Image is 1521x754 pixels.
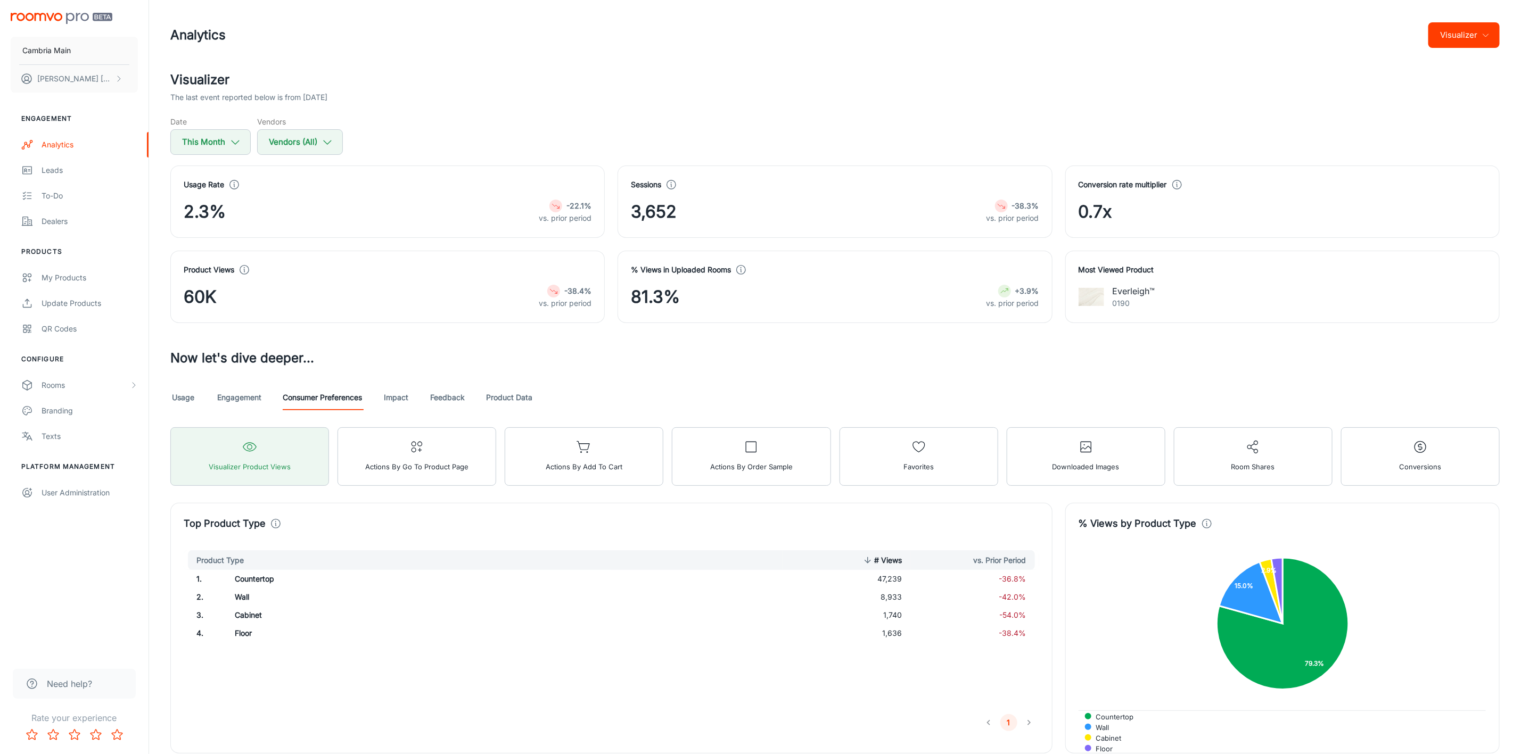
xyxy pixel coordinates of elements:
button: Favorites [840,427,998,486]
span: Actions by Go To Product Page [365,460,468,474]
td: 47,239 [783,570,911,588]
h4: Product Views [184,264,234,276]
button: Actions by Order sample [672,427,831,486]
td: 2 . [184,588,226,606]
div: Update Products [42,297,138,309]
span: Visualizer Product Views [209,460,291,474]
span: 0.7x [1079,199,1112,225]
div: QR Codes [42,323,138,335]
td: 1,740 [783,606,911,624]
span: vs. Prior Period [960,554,1026,567]
img: Everleigh™ [1079,284,1104,310]
button: [PERSON_NAME] [PERSON_NAME] [11,65,138,93]
button: Conversions [1341,427,1500,486]
button: Cambria Main [11,37,138,64]
h2: Visualizer [170,70,1500,89]
strong: -38.4% [564,286,591,295]
span: 60K [184,284,217,310]
td: 1,636 [783,624,911,642]
strong: +3.9% [1015,286,1039,295]
h5: Vendors [257,116,343,127]
span: 2.3% [184,199,226,225]
a: Impact [383,385,409,410]
strong: -38.3% [1012,201,1039,210]
nav: pagination navigation [979,714,1039,731]
span: # Views [861,554,902,567]
span: Downloaded Images [1053,460,1120,474]
a: Usage [170,385,196,410]
p: Rate your experience [9,711,140,724]
td: Floor [226,624,611,642]
button: Rate 3 star [64,724,85,745]
span: Conversions [1399,460,1441,474]
button: Rate 5 star [106,724,128,745]
p: The last event reported below is from [DATE] [170,92,327,103]
div: Texts [42,430,138,442]
span: 81.3% [631,284,680,310]
div: Dealers [42,216,138,227]
span: -36.8% [999,574,1026,583]
strong: -22.1% [566,201,591,210]
div: Analytics [42,139,138,151]
span: -38.4% [999,628,1026,637]
button: Visualizer Product Views [170,427,329,486]
div: Rooms [42,379,129,391]
span: Room Shares [1231,460,1275,474]
button: Rate 2 star [43,724,64,745]
div: Leads [42,164,138,176]
td: Cabinet [226,606,611,624]
p: 0190 [1113,297,1155,309]
button: Downloaded Images [1007,427,1165,486]
p: [PERSON_NAME] [PERSON_NAME] [37,73,112,85]
td: 8,933 [783,588,911,606]
div: My Products [42,272,138,284]
h3: Now let's dive deeper... [170,349,1500,368]
span: Actions by Order sample [710,460,793,474]
span: Need help? [47,677,92,690]
a: Engagement [217,385,261,410]
a: Consumer Preferences [283,385,362,410]
button: Actions by Go To Product Page [338,427,496,486]
p: vs. prior period [986,212,1039,224]
h4: Most Viewed Product [1079,264,1486,276]
div: To-do [42,190,138,202]
button: Visualizer [1428,22,1500,48]
a: Product Data [486,385,532,410]
td: 3 . [184,606,226,624]
button: page 1 [1000,714,1017,731]
span: Countertop [1088,712,1133,722]
img: Roomvo PRO Beta [11,13,112,24]
a: Feedback [430,385,465,410]
p: Everleigh™ [1113,285,1155,297]
div: User Administration [42,487,138,499]
td: Wall [226,588,611,606]
h5: Date [170,116,251,127]
button: Rate 1 star [21,724,43,745]
td: 1 . [184,570,226,588]
p: Cambria Main [22,45,71,56]
h4: Sessions [631,179,661,190]
h4: % Views by Product Type [1079,516,1197,531]
button: Actions by Add to Cart [505,427,663,486]
span: Wall [1088,723,1109,732]
button: This Month [170,129,251,155]
span: -42.0% [999,592,1026,601]
p: vs. prior period [539,297,591,309]
td: Countertop [226,570,611,588]
h4: % Views in Uploaded Rooms [631,264,731,276]
h4: Usage Rate [184,179,224,190]
span: Actions by Add to Cart [546,460,622,474]
span: Favorites [903,460,934,474]
button: Vendors (All) [257,129,343,155]
td: 4 . [184,624,226,642]
span: Floor [1088,744,1113,753]
p: vs. prior period [986,297,1039,309]
span: Product Type [196,554,258,567]
div: Branding [42,405,138,417]
button: Rate 4 star [85,724,106,745]
span: Cabinet [1088,733,1121,743]
h4: Conversion rate multiplier [1079,179,1167,190]
span: 3,652 [631,199,677,225]
h4: Top Product Type [184,516,266,531]
p: vs. prior period [539,212,591,224]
